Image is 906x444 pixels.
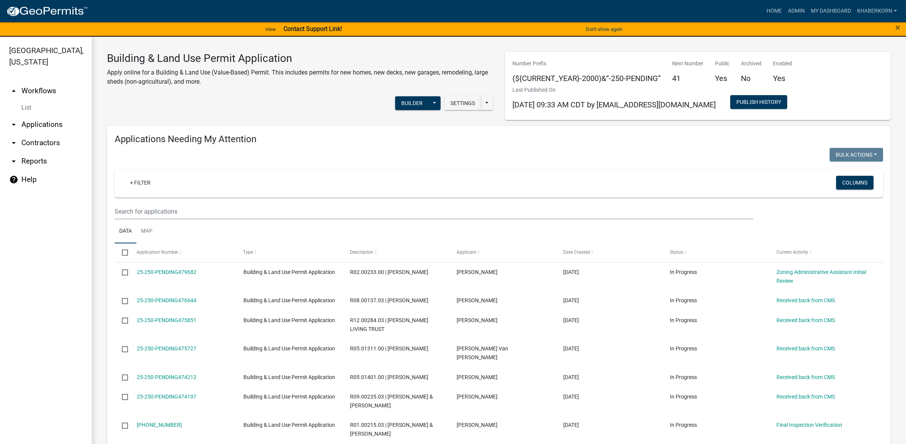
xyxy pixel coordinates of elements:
span: Shirley Manthei [457,422,498,428]
datatable-header-cell: Application Number [129,243,236,262]
span: In Progress [670,317,697,323]
datatable-header-cell: Status [663,243,769,262]
span: 09/17/2025 [563,269,579,275]
datatable-header-cell: Date Created [556,243,663,262]
span: Applicant [457,250,477,255]
span: In Progress [670,374,697,380]
a: Received back from CMS [776,374,835,380]
span: Building & Land Use Permit Application [243,374,335,380]
strong: Contact Support Link! [284,25,342,32]
p: Archived [741,60,762,68]
button: Publish History [730,95,787,109]
h5: (${CURRENT_YEAR}-2000)&“-250-PENDING” [512,74,661,83]
h5: Yes [715,74,729,83]
a: Home [763,4,785,18]
span: Building & Land Use Permit Application [243,394,335,400]
a: Zoning Administrative Assistant Initial Review [776,269,866,284]
p: Apply online for a Building & Land Use (Value-Based) Permit. This includes permits for new homes,... [107,68,493,86]
p: Enabled [773,60,792,68]
a: My Dashboard [808,4,854,18]
a: Map [136,219,157,244]
datatable-header-cell: Applicant [449,243,556,262]
h4: Applications Needing My Attention [115,134,883,145]
p: Last Published On [512,86,716,94]
span: Bryant Dick [457,374,498,380]
input: Search for applications [115,204,753,219]
span: Mary Honermann [457,394,498,400]
h5: No [741,74,762,83]
a: Received back from CMS [776,394,835,400]
span: [DATE] 09:33 AM CDT by [EMAIL_ADDRESS][DOMAIN_NAME] [512,100,716,109]
button: Don't show again [583,23,626,36]
a: Received back from CMS [776,317,835,323]
span: Heidi Norton [457,269,498,275]
a: View [262,23,279,36]
span: Mark Stimets [457,317,498,323]
i: arrow_drop_down [9,157,18,166]
datatable-header-cell: Select [115,243,129,262]
span: Timothy Van De Walker [457,345,508,360]
a: 25-250-PENDING476644 [137,297,196,303]
a: Admin [785,4,808,18]
h3: Building & Land Use Permit Application [107,52,493,65]
button: Columns [836,176,874,190]
span: Building & Land Use Permit Application [243,269,335,275]
button: Builder [395,96,429,110]
span: In Progress [670,269,697,275]
a: 25-250-PENDING474212 [137,374,196,380]
h5: 41 [672,74,703,83]
wm-modal-confirm: Workflow Publish History [730,99,787,105]
a: 25-250-PENDING479682 [137,269,196,275]
p: Public [715,60,729,68]
span: In Progress [670,394,697,400]
a: 25-250-PENDING475851 [137,317,196,323]
i: arrow_drop_up [9,86,18,96]
span: Building & Land Use Permit Application [243,422,335,428]
span: R08.00137.03 | ANDREW E MULLENBACH [350,297,428,303]
span: Application Number [137,250,178,255]
a: Data [115,219,136,244]
span: R05.01401.00 | BRYANT L DICK [350,374,428,380]
span: Jerry Allers [457,297,498,303]
span: R02.00233.00 | HEIDI NORTON [350,269,428,275]
span: Building & Land Use Permit Application [243,345,335,352]
a: + Filter [124,176,157,190]
a: 25-250-PENDING475727 [137,345,196,352]
button: Settings [444,96,481,110]
span: 09/05/2025 [563,374,579,380]
span: 09/05/2025 [563,394,579,400]
span: In Progress [670,422,697,428]
a: Received back from CMS [776,297,835,303]
span: 09/09/2025 [563,345,579,352]
span: R12.00284.03 | DONDLINGER LIVING TRUST [350,317,428,332]
p: Next Number [672,60,703,68]
i: arrow_drop_down [9,138,18,147]
span: Building & Land Use Permit Application [243,317,335,323]
i: arrow_drop_down [9,120,18,129]
datatable-header-cell: Description [343,243,449,262]
a: [PHONE_NUMBER] [137,422,182,428]
a: Received back from CMS [776,345,835,352]
button: Bulk Actions [830,148,883,162]
i: help [9,175,18,184]
datatable-header-cell: Type [236,243,342,262]
span: Building & Land Use Permit Application [243,297,335,303]
span: R01.00215.03 | MICHAEL L & SHIRLEY A MANTHEI [350,422,433,437]
a: Final Inspection Verification [776,422,842,428]
span: Description [350,250,373,255]
datatable-header-cell: Current Activity [769,243,876,262]
span: Status [670,250,683,255]
span: R05.01311.00 | TIM VANDEWALKER [350,345,428,352]
span: 09/10/2025 [563,297,579,303]
h5: Yes [773,74,792,83]
span: R09.00235.03 | PAUL & MARY HONERMANN [350,394,433,408]
button: Close [895,23,900,32]
span: 09/03/2025 [563,422,579,428]
span: In Progress [670,345,697,352]
p: Number Prefix [512,60,661,68]
span: In Progress [670,297,697,303]
span: Current Activity [776,250,808,255]
a: khaberkorn [854,4,900,18]
span: Type [243,250,253,255]
span: × [895,22,900,33]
